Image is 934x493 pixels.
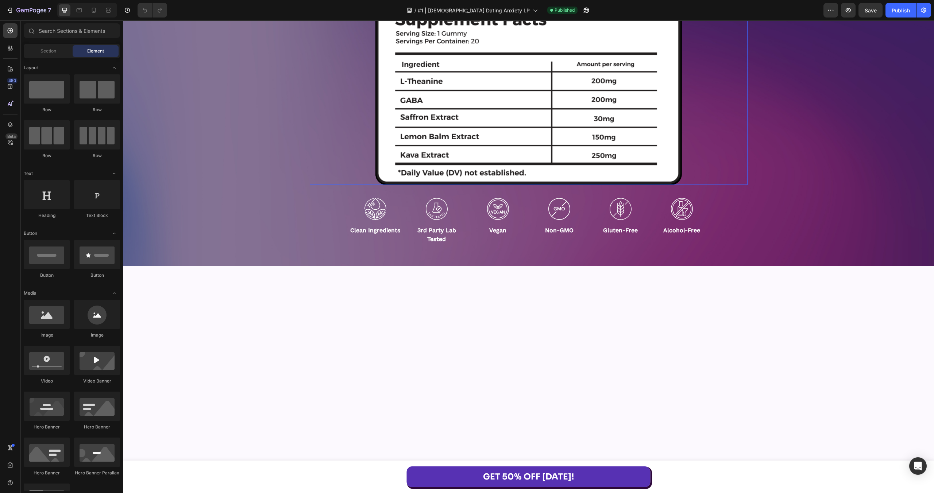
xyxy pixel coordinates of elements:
[108,168,120,179] span: Toggle open
[364,178,386,199] img: 3.svg
[74,424,120,430] div: Hero Banner
[74,212,120,219] div: Text Block
[24,230,37,237] span: Button
[885,3,916,18] button: Publish
[414,7,416,14] span: /
[24,23,120,38] input: Search Sections & Elements
[7,78,18,84] div: 450
[425,178,447,199] img: 4.svg
[24,424,70,430] div: Hero Banner
[865,7,877,13] span: Save
[74,272,120,279] div: Button
[284,446,528,467] a: GET 50% OFF [DATE]!
[108,287,120,299] span: Toggle open
[48,6,51,15] p: 7
[555,7,575,13] span: Published
[24,470,70,476] div: Hero Banner
[74,152,120,159] div: Row
[360,449,451,464] p: GET 50% OFF [DATE]!
[24,332,70,338] div: Image
[108,62,120,74] span: Toggle open
[138,3,167,18] div: Undo/Redo
[858,3,883,18] button: Save
[892,7,910,14] div: Publish
[469,206,526,214] p: Gluten-Free
[3,3,54,18] button: 7
[242,178,263,199] img: 1.svg
[24,170,33,177] span: Text
[123,20,934,493] iframe: Design area
[530,206,587,214] p: Alcohol-Free
[74,470,120,476] div: Hero Banner Parallax
[548,178,570,199] img: 6.svg
[74,332,120,338] div: Image
[24,65,38,71] span: Layout
[418,7,530,14] span: #1 | [DEMOGRAPHIC_DATA] Dating Anxiety LP
[40,48,56,54] span: Section
[24,106,70,113] div: Row
[87,48,104,54] span: Element
[909,457,927,475] div: Open Intercom Messenger
[408,206,465,214] p: Non-GMO
[487,178,509,199] img: 5.svg
[24,290,36,296] span: Media
[5,133,18,139] div: Beta
[74,378,120,384] div: Video Banner
[24,152,70,159] div: Row
[24,272,70,279] div: Button
[347,206,404,214] p: Vegan
[108,228,120,239] span: Toggle open
[24,378,70,384] div: Video
[24,212,70,219] div: Heading
[303,178,325,199] img: 2.svg
[74,106,120,113] div: Row
[285,206,342,223] p: 3rd Party Lab Tested
[224,206,281,214] p: Clean Ingredients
